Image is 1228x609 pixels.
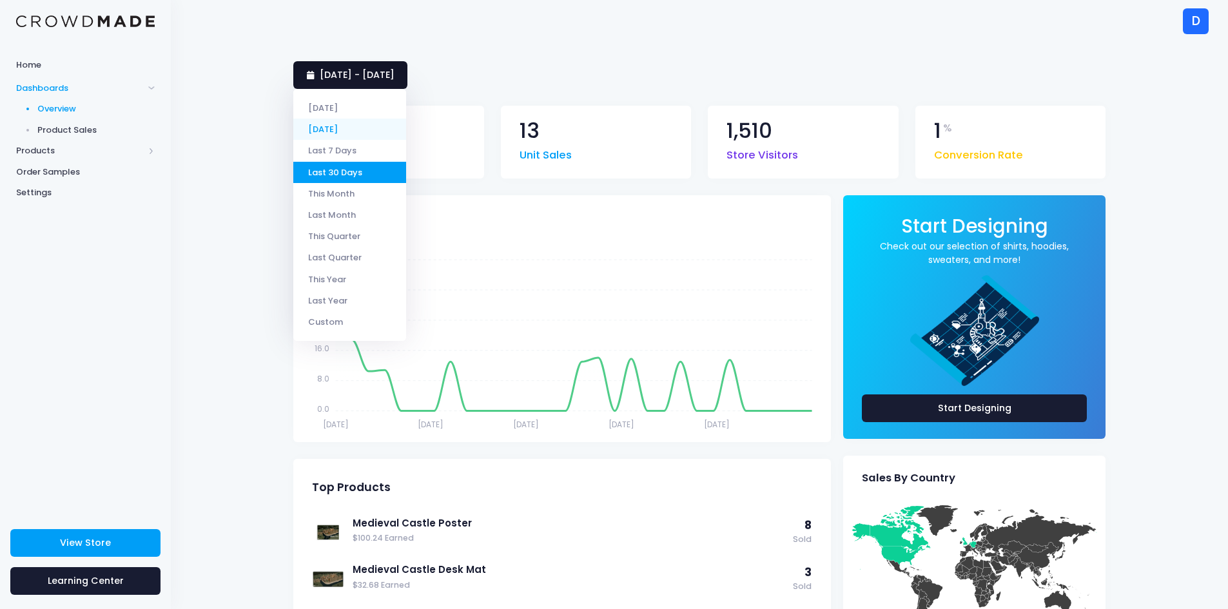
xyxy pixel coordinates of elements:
[10,529,161,557] a: View Store
[862,394,1087,422] a: Start Designing
[16,15,155,28] img: Logo
[353,579,786,592] span: $32.68 Earned
[804,517,812,533] span: 8
[317,373,329,384] tspan: 8.0
[293,247,406,268] li: Last Quarter
[862,472,955,485] span: Sales By Country
[10,567,161,595] a: Learning Center
[37,124,155,137] span: Product Sales
[293,268,406,289] li: This Year
[293,140,406,161] li: Last 7 Days
[16,82,144,95] span: Dashboards
[943,121,952,136] span: %
[726,141,798,164] span: Store Visitors
[513,418,539,429] tspan: [DATE]
[793,534,812,546] span: Sold
[418,418,443,429] tspan: [DATE]
[862,240,1087,267] a: Check out our selection of shirts, hoodies, sweaters, and more!
[293,61,407,89] a: [DATE] - [DATE]
[934,121,941,142] span: 1
[293,183,406,204] li: This Month
[934,141,1023,164] span: Conversion Rate
[353,532,786,545] span: $100.24 Earned
[293,97,406,119] li: [DATE]
[901,213,1048,239] span: Start Designing
[16,166,155,179] span: Order Samples
[320,68,395,81] span: [DATE] - [DATE]
[60,536,111,549] span: View Store
[293,162,406,183] li: Last 30 Days
[16,144,144,157] span: Products
[293,311,406,333] li: Custom
[16,186,155,199] span: Settings
[353,563,786,577] a: Medieval Castle Desk Mat
[520,121,540,142] span: 13
[609,418,634,429] tspan: [DATE]
[323,418,349,429] tspan: [DATE]
[16,59,155,72] span: Home
[37,102,155,115] span: Overview
[48,574,124,587] span: Learning Center
[293,290,406,311] li: Last Year
[353,516,786,530] a: Medieval Castle Poster
[704,418,730,429] tspan: [DATE]
[317,403,329,414] tspan: 0.0
[804,565,812,580] span: 3
[315,343,329,354] tspan: 16.0
[520,141,572,164] span: Unit Sales
[293,226,406,247] li: This Quarter
[293,204,406,226] li: Last Month
[1183,8,1209,34] div: D
[293,119,406,140] li: [DATE]
[901,224,1048,236] a: Start Designing
[726,121,772,142] span: 1,510
[793,581,812,593] span: Sold
[312,481,391,494] span: Top Products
